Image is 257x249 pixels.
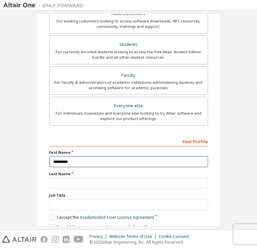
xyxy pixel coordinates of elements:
[52,236,59,243] img: instagram.svg
[109,234,158,239] div: Website Terms of Use
[80,214,154,220] a: Academic End-User License Agreement
[54,40,204,49] div: Students
[54,101,204,111] div: Everyone else
[54,111,204,121] div: For individuals, businesses and everyone else looking to try Altair software and explore our prod...
[2,236,37,243] img: altair_logo.svg
[49,214,154,220] label: I accept the
[49,136,208,146] div: Your Profile
[89,234,109,239] div: Privacy
[49,171,208,177] label: Last Name
[49,150,208,155] label: First Name
[158,234,193,239] div: Cookie Consent
[54,49,204,60] div: For currently enrolled students looking to access the free Altair Student Edition bundle and all ...
[49,193,208,198] label: Job Title
[54,80,204,90] div: For faculty & administrators of academic institutions administering students and accessing softwa...
[54,71,204,80] div: Faculty
[41,236,48,243] img: facebook.svg
[49,224,153,230] label: I would like to receive marketing emails from Altair
[89,239,193,245] p: © 2025 Altair Engineering, Inc. All Rights Reserved.
[54,18,204,29] div: For existing customers looking to access software downloads, HPC resources, community, trainings ...
[63,236,70,243] img: linkedin.svg
[3,2,87,9] img: Altair One
[74,236,83,243] img: youtube.svg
